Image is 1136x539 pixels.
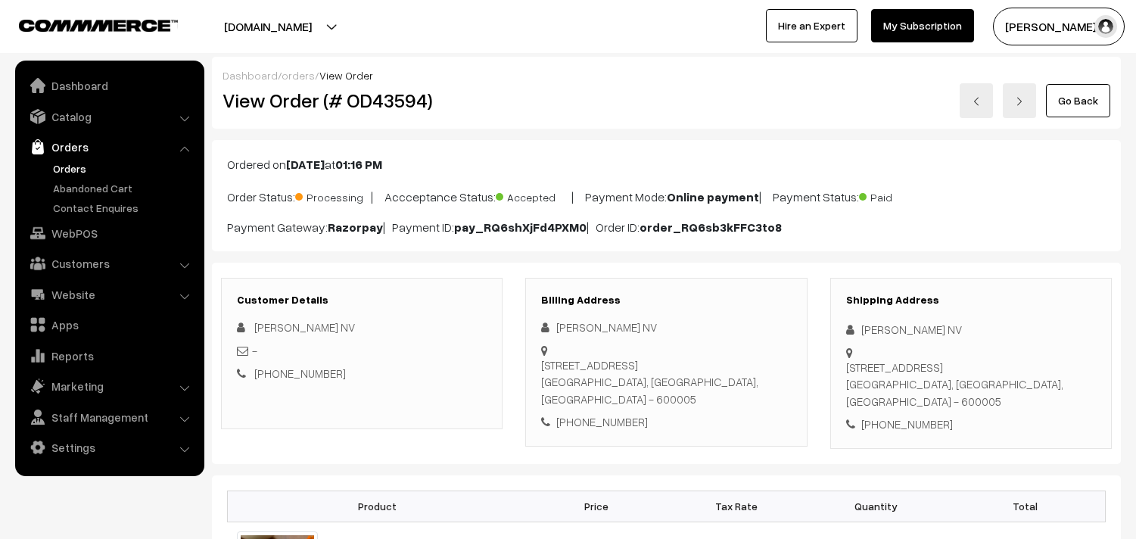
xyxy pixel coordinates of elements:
[223,69,278,82] a: Dashboard
[19,281,199,308] a: Website
[806,491,946,522] th: Quantity
[946,491,1106,522] th: Total
[286,157,325,172] b: [DATE]
[19,342,199,369] a: Reports
[295,185,371,205] span: Processing
[846,321,1096,338] div: [PERSON_NAME] NV
[19,20,178,31] img: COMMMERCE
[846,416,1096,433] div: [PHONE_NUMBER]
[871,9,974,42] a: My Subscription
[19,372,199,400] a: Marketing
[846,294,1096,307] h3: Shipping Address
[237,294,487,307] h3: Customer Details
[972,97,981,106] img: left-arrow.png
[640,220,782,235] b: order_RQ6sb3kFFC3to8
[254,366,346,380] a: [PHONE_NUMBER]
[254,320,355,334] span: [PERSON_NAME] NV
[19,103,199,130] a: Catalog
[19,311,199,338] a: Apps
[171,8,365,45] button: [DOMAIN_NAME]
[666,491,806,522] th: Tax Rate
[454,220,587,235] b: pay_RQ6shXjFd4PXM0
[227,218,1106,236] p: Payment Gateway: | Payment ID: | Order ID:
[227,155,1106,173] p: Ordered on at
[527,491,667,522] th: Price
[19,250,199,277] a: Customers
[49,180,199,196] a: Abandoned Cart
[49,200,199,216] a: Contact Enquires
[1015,97,1024,106] img: right-arrow.png
[541,294,791,307] h3: Billing Address
[335,157,382,172] b: 01:16 PM
[19,72,199,99] a: Dashboard
[667,189,759,204] b: Online payment
[541,319,791,336] div: [PERSON_NAME] NV
[227,185,1106,206] p: Order Status: | Accceptance Status: | Payment Mode: | Payment Status:
[766,9,857,42] a: Hire an Expert
[1094,15,1117,38] img: user
[228,491,527,522] th: Product
[1046,84,1110,117] a: Go Back
[19,434,199,461] a: Settings
[19,133,199,160] a: Orders
[859,185,935,205] span: Paid
[328,220,383,235] b: Razorpay
[541,413,791,431] div: [PHONE_NUMBER]
[496,185,571,205] span: Accepted
[993,8,1125,45] button: [PERSON_NAME] s…
[223,89,503,112] h2: View Order (# OD43594)
[19,403,199,431] a: Staff Management
[19,15,151,33] a: COMMMERCE
[282,69,315,82] a: orders
[319,69,373,82] span: View Order
[49,160,199,176] a: Orders
[19,220,199,247] a: WebPOS
[846,359,1096,410] div: [STREET_ADDRESS] [GEOGRAPHIC_DATA], [GEOGRAPHIC_DATA], [GEOGRAPHIC_DATA] - 600005
[541,357,791,408] div: [STREET_ADDRESS] [GEOGRAPHIC_DATA], [GEOGRAPHIC_DATA], [GEOGRAPHIC_DATA] - 600005
[237,342,487,360] div: -
[223,67,1110,83] div: / /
